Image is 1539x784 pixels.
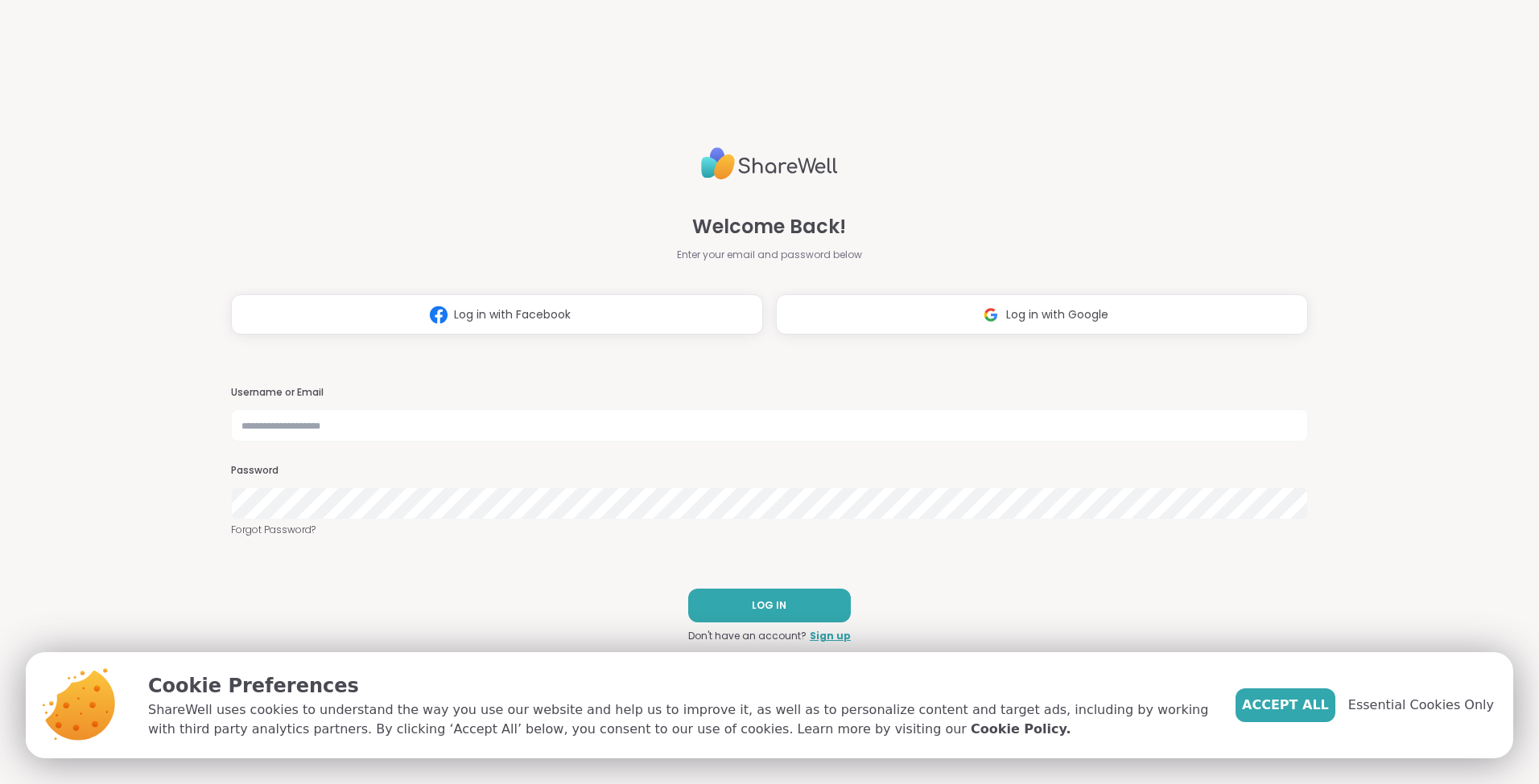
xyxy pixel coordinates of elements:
[1242,696,1329,715] span: Accept All
[688,629,807,643] span: Don't have an account?
[454,306,571,323] span: Log in with Facebook
[1236,688,1335,722] button: Accept All
[1348,696,1494,715] span: Essential Cookies Only
[971,720,1071,739] a: Cookie Policy.
[692,212,846,241] span: Welcome Back!
[148,700,1210,739] p: ShareWell uses cookies to understand the way you use our website and help us to improve it, as we...
[810,629,851,643] a: Sign up
[231,294,763,335] button: Log in with Facebook
[752,598,786,613] span: LOG IN
[231,464,1308,478] h3: Password
[701,141,838,187] img: ShareWell Logo
[231,386,1308,400] h3: Username or Email
[1006,306,1108,323] span: Log in with Google
[677,248,862,262] span: Enter your email and password below
[231,523,1308,537] a: Forgot Password?
[688,589,851,622] button: LOG IN
[776,294,1308,335] button: Log in with Google
[423,300,454,330] img: ShareWell Logomark
[976,300,1006,330] img: ShareWell Logomark
[148,671,1210,700] p: Cookie Preferences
